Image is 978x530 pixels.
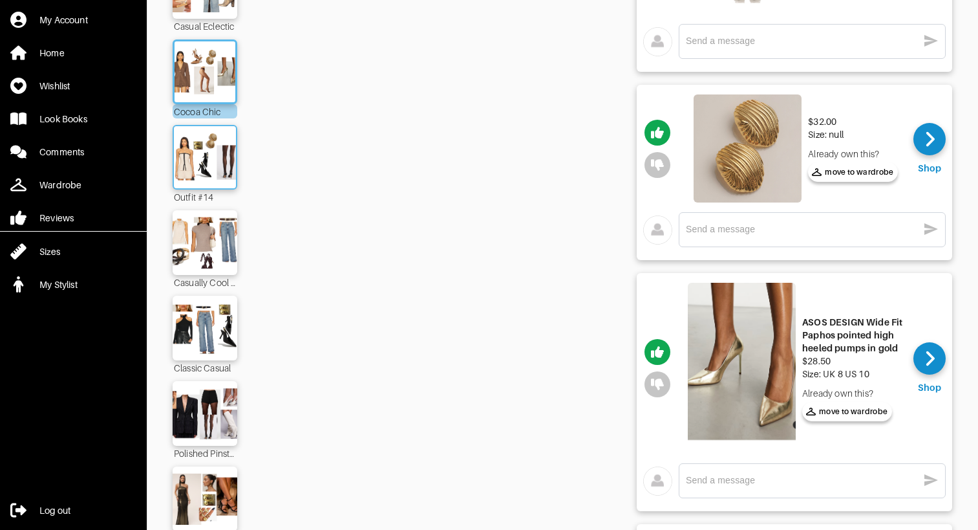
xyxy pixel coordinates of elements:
img: avatar [643,27,672,56]
div: Reviews [39,212,74,225]
button: move to wardrobe [802,402,892,421]
div: Classic Casual [173,360,237,375]
div: Shop [918,381,941,394]
div: Shop [918,162,941,175]
div: Already own this? [802,387,904,400]
img: avatar [643,467,672,496]
span: move to wardrobe [812,166,894,178]
div: Wishlist [39,80,70,93]
img: Outfit Classic Casual [168,302,242,354]
div: Size: UK 8 US 10 [802,368,904,381]
img: vgWLtwMwHjt89dDcZRAKXxN5 [694,94,802,203]
div: My Stylist [39,278,78,291]
div: Casually Cool & Elevated [173,275,237,289]
div: Wardrobe [39,179,81,192]
div: My Account [39,14,88,27]
div: ASOS DESIGN Wide Fit Paphos pointed high heeled pumps in gold [802,316,904,355]
div: Log out [39,504,70,517]
img: Outfit Bronze Beauty [168,473,242,525]
div: Size: null [808,128,898,141]
a: Shop [913,123,946,175]
div: Already own this? [808,148,898,160]
div: Comments [39,146,84,159]
a: Shop [913,342,946,394]
img: ASOS DESIGN Wide Fit Paphos pointed high heeled pumps in gold [688,283,796,454]
div: $28.50 [802,355,904,368]
div: Polished Pinstripe [173,446,237,460]
div: Outfit #14 [173,190,237,204]
div: Home [39,47,65,60]
div: Look Books [39,113,87,126]
span: move to wardrobe [806,406,888,417]
img: Outfit Polished Pinstripe [168,388,242,439]
div: Casual Eclectic [173,19,237,33]
img: Outfit Outfit #14 [170,133,240,182]
img: avatar [643,215,672,245]
div: Cocoa Chic [173,104,237,118]
div: Sizes [39,245,60,258]
img: Outfit Casually Cool & Elevated [168,217,242,269]
img: Outfit Cocoa Chic [171,48,239,96]
button: move to wardrobe [808,162,898,182]
div: $32.00 [808,115,898,128]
